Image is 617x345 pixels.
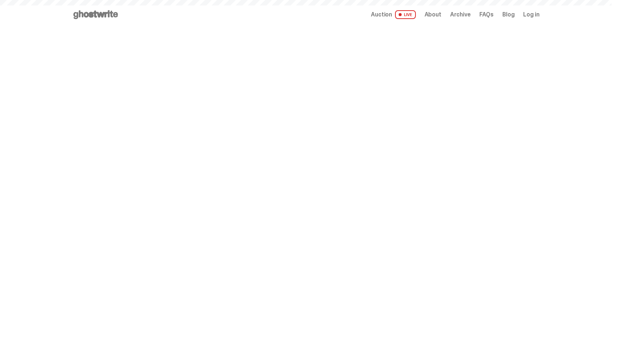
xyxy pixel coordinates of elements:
[395,10,416,19] span: LIVE
[479,12,494,18] a: FAQs
[425,12,441,18] a: About
[450,12,471,18] a: Archive
[371,12,392,18] span: Auction
[371,10,415,19] a: Auction LIVE
[502,12,514,18] a: Blog
[523,12,539,18] a: Log in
